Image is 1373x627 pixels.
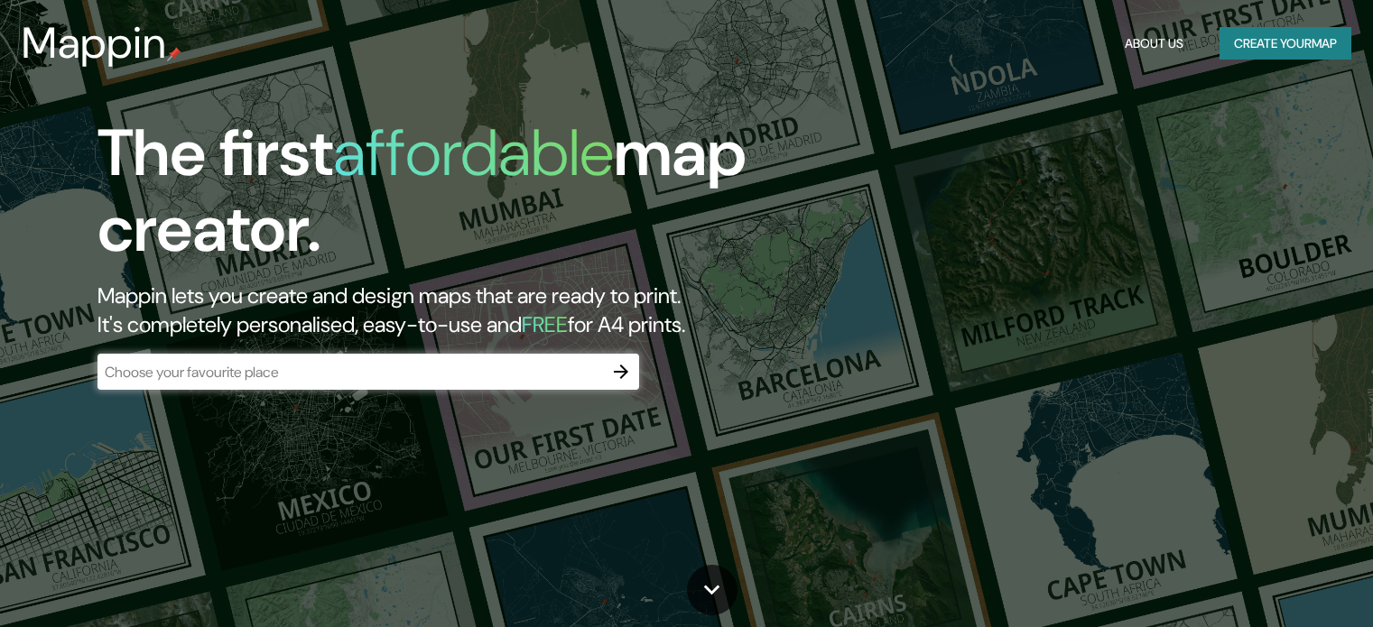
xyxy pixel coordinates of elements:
h1: affordable [333,111,614,195]
input: Choose your favourite place [97,362,603,383]
button: Create yourmap [1220,27,1351,60]
h3: Mappin [22,18,167,69]
h2: Mappin lets you create and design maps that are ready to print. It's completely personalised, eas... [97,281,784,339]
button: About Us [1118,27,1191,60]
h1: The first map creator. [97,115,784,281]
img: mappin-pin [167,47,181,61]
h5: FREE [522,310,568,338]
